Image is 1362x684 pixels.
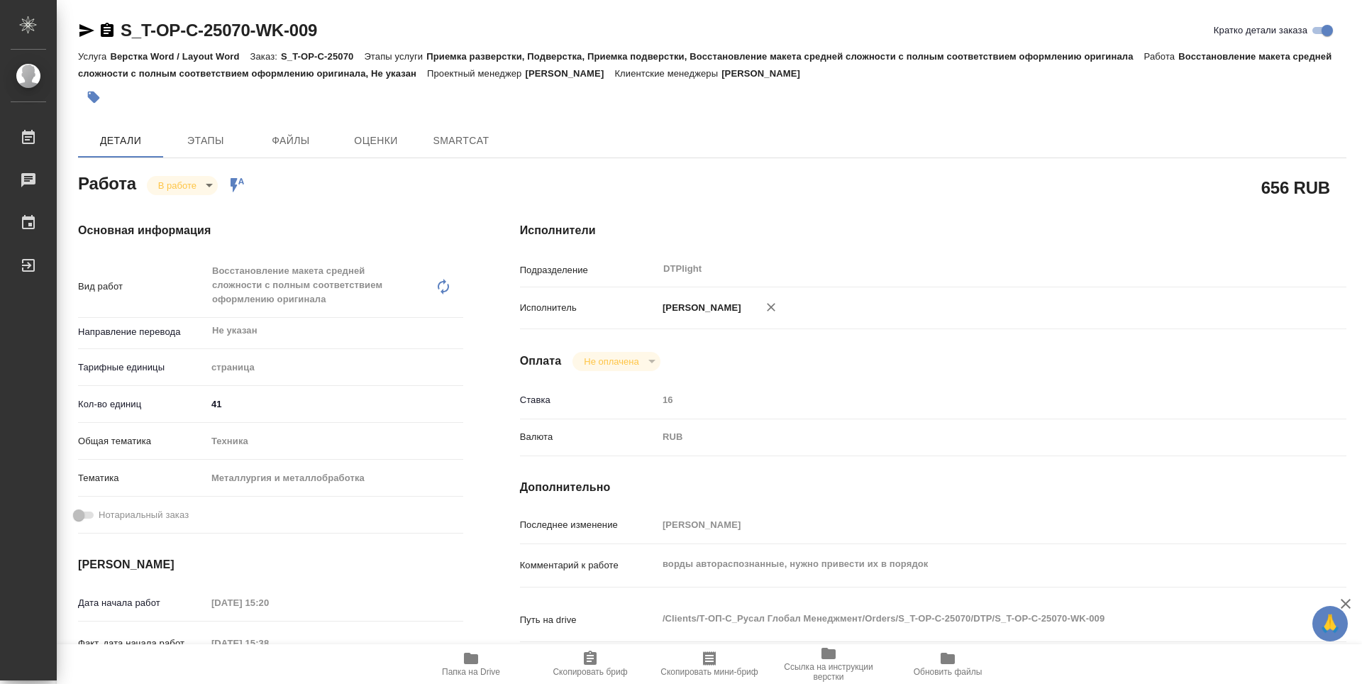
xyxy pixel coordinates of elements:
p: S_T-OP-C-25070 [281,51,364,62]
p: Тарифные единицы [78,360,206,375]
div: страница [206,355,463,380]
span: Ссылка на инструкции верстки [777,662,880,682]
h4: Дополнительно [520,479,1346,496]
input: Пустое поле [658,514,1278,535]
p: Ставка [520,393,658,407]
button: Удалить исполнителя [755,292,787,323]
p: Тематика [78,471,206,485]
button: Скопировать бриф [531,644,650,684]
div: RUB [658,425,1278,449]
button: Ссылка на инструкции верстки [769,644,888,684]
p: Факт. дата начала работ [78,636,206,651]
p: Исполнитель [520,301,658,315]
button: Скопировать мини-бриф [650,644,769,684]
p: Валюта [520,430,658,444]
p: Проектный менеджер [427,68,525,79]
button: Скопировать ссылку для ЯМессенджера [78,22,95,39]
button: Не оплачена [580,355,643,368]
p: Клиентские менеджеры [614,68,721,79]
div: Техника [206,429,463,453]
div: Металлургия и металлобработка [206,466,463,490]
p: [PERSON_NAME] [721,68,811,79]
h4: Исполнители [520,222,1346,239]
p: Заказ: [250,51,281,62]
span: Скопировать мини-бриф [660,667,758,677]
button: Скопировать ссылку [99,22,116,39]
span: SmartCat [427,132,495,150]
p: Путь на drive [520,613,658,627]
p: Услуга [78,51,110,62]
p: Подразделение [520,263,658,277]
button: 🙏 [1312,606,1348,641]
h4: Основная информация [78,222,463,239]
textarea: /Clients/Т-ОП-С_Русал Глобал Менеджмент/Orders/S_T-OP-C-25070/DTP/S_T-OP-C-25070-WK-009 [658,607,1278,631]
button: Добавить тэг [78,82,109,113]
span: Детали [87,132,155,150]
span: Оценки [342,132,410,150]
span: Кратко детали заказа [1214,23,1307,38]
button: Папка на Drive [411,644,531,684]
span: Нотариальный заказ [99,508,189,522]
p: Последнее изменение [520,518,658,532]
span: Папка на Drive [442,667,500,677]
div: В работе [147,176,218,195]
p: Верстка Word / Layout Word [110,51,250,62]
p: Кол-во единиц [78,397,206,412]
p: Этапы услуги [364,51,426,62]
p: Направление перевода [78,325,206,339]
div: В работе [572,352,660,371]
input: Пустое поле [658,390,1278,410]
span: Этапы [172,132,240,150]
span: Скопировать бриф [553,667,627,677]
button: Обновить файлы [888,644,1007,684]
p: Работа [1144,51,1179,62]
p: Вид работ [78,280,206,294]
h2: Работа [78,170,136,195]
p: [PERSON_NAME] [525,68,614,79]
input: ✎ Введи что-нибудь [206,394,463,414]
p: Общая тематика [78,434,206,448]
p: Дата начала работ [78,596,206,610]
a: S_T-OP-C-25070-WK-009 [121,21,317,40]
textarea: ворды автораспознанные, нужно привести их в порядок [658,552,1278,576]
span: Обновить файлы [914,667,982,677]
button: В работе [154,180,201,192]
input: Пустое поле [206,592,331,613]
span: 🙏 [1318,609,1342,639]
span: Файлы [257,132,325,150]
p: Комментарий к работе [520,558,658,573]
h4: [PERSON_NAME] [78,556,463,573]
input: Пустое поле [206,633,331,653]
h4: Оплата [520,353,562,370]
p: [PERSON_NAME] [658,301,741,315]
p: Приемка разверстки, Подверстка, Приемка подверстки, Восстановление макета средней сложности с пол... [426,51,1144,62]
h2: 656 RUB [1261,175,1330,199]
